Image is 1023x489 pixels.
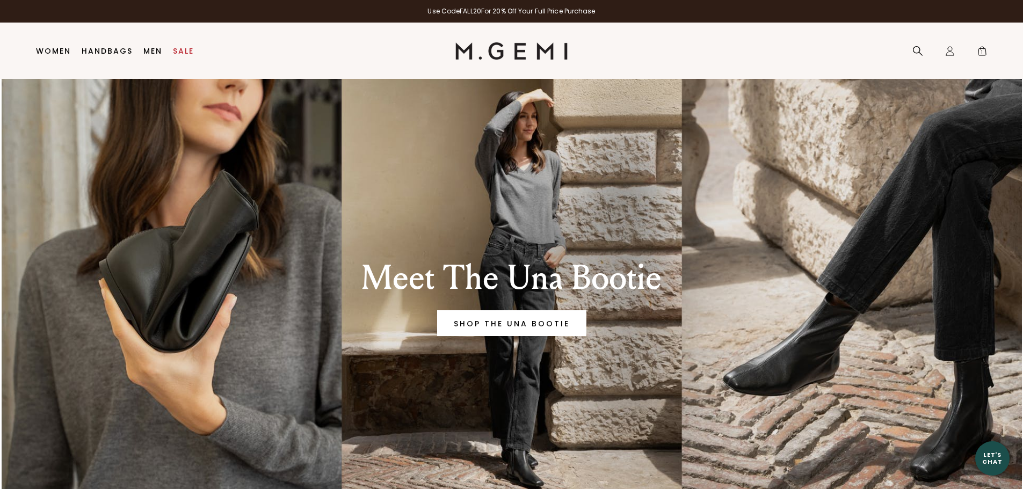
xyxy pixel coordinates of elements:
[437,310,586,336] a: Banner primary button
[143,47,162,55] a: Men
[977,48,988,59] span: 1
[975,451,1010,465] div: Let's Chat
[455,42,568,60] img: M.Gemi
[82,47,133,55] a: Handbags
[325,259,698,297] div: Meet The Una Bootie
[173,47,194,55] a: Sale
[460,6,481,16] strong: FALL20
[36,47,71,55] a: Women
